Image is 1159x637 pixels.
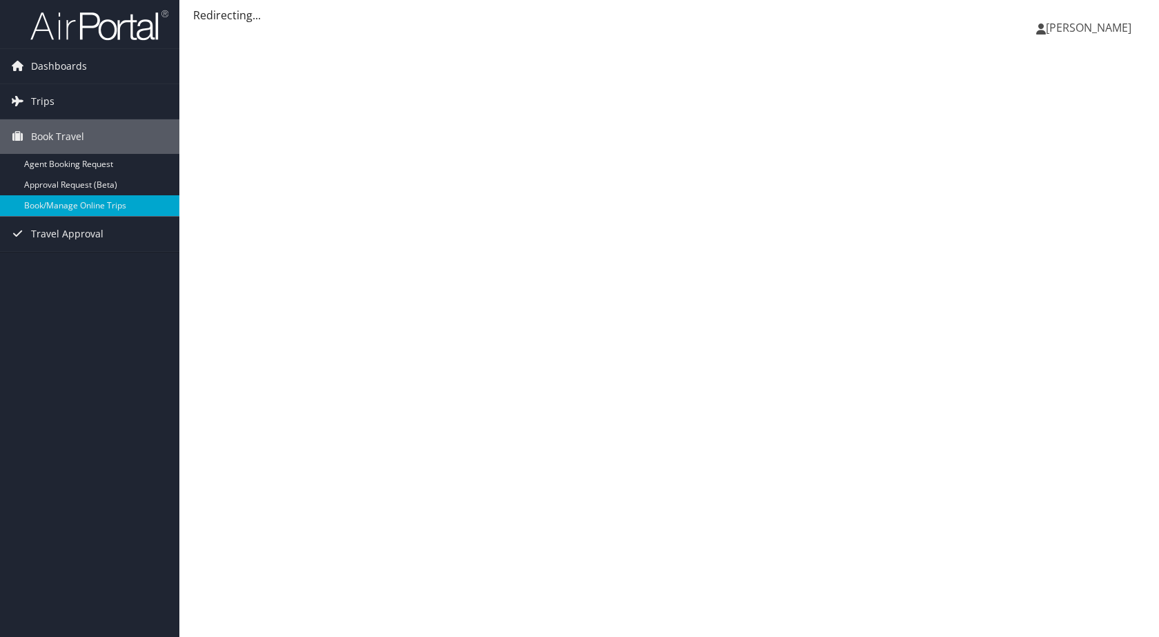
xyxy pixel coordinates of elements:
[1046,20,1131,35] span: [PERSON_NAME]
[31,84,55,119] span: Trips
[31,119,84,154] span: Book Travel
[31,217,103,251] span: Travel Approval
[30,9,168,41] img: airportal-logo.png
[193,7,1145,23] div: Redirecting...
[31,49,87,84] span: Dashboards
[1036,7,1145,48] a: [PERSON_NAME]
